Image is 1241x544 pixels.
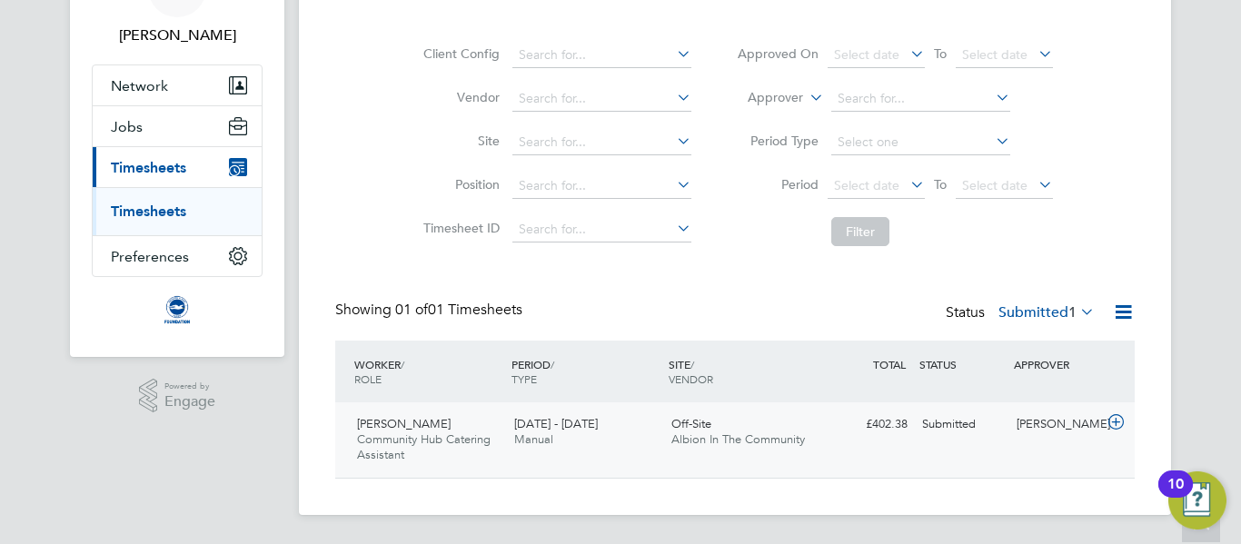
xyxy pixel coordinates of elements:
div: STATUS [915,348,1009,381]
span: TYPE [511,371,537,386]
span: [DATE] - [DATE] [514,416,598,431]
span: [PERSON_NAME] [357,416,451,431]
button: Network [93,65,262,105]
span: / [401,357,404,371]
input: Search for... [512,173,691,199]
span: ROLE [354,371,382,386]
label: Client Config [418,45,500,62]
div: 10 [1167,484,1184,508]
span: TOTAL [873,357,906,371]
div: APPROVER [1009,348,1104,381]
input: Select one [831,130,1010,155]
span: Select date [834,177,899,193]
span: Vicky Franklin [92,25,263,46]
span: 01 of [395,301,428,319]
span: Off-Site [671,416,711,431]
div: Submitted [915,410,1009,440]
div: Showing [335,301,526,320]
span: Manual [514,431,553,447]
span: 01 Timesheets [395,301,522,319]
img: albioninthecommunity-logo-retina.png [163,295,192,324]
span: Network [111,77,168,94]
label: Vendor [418,89,500,105]
span: Select date [962,46,1028,63]
div: Status [946,301,1098,326]
span: To [928,42,952,65]
span: / [551,357,554,371]
div: £402.38 [820,410,915,440]
span: Timesheets [111,159,186,176]
span: Select date [834,46,899,63]
span: Jobs [111,118,143,135]
div: [PERSON_NAME] [1009,410,1104,440]
span: VENDOR [669,371,713,386]
span: Engage [164,394,215,410]
label: Approved On [737,45,819,62]
a: Timesheets [111,203,186,220]
label: Submitted [998,303,1095,321]
span: / [690,357,694,371]
button: Timesheets [93,147,262,187]
button: Open Resource Center, 10 new notifications [1168,471,1226,529]
button: Filter [831,217,889,246]
div: PERIOD [507,348,664,395]
input: Search for... [512,86,691,112]
span: To [928,173,952,196]
input: Search for... [512,217,691,242]
span: Select date [962,177,1028,193]
span: Preferences [111,248,189,265]
span: Community Hub Catering Assistant [357,431,491,462]
input: Search for... [512,130,691,155]
span: Albion In The Community [671,431,805,447]
label: Site [418,133,500,149]
a: Powered byEngage [139,379,216,413]
label: Period [737,176,819,193]
a: Go to home page [92,295,263,324]
div: Timesheets [93,187,262,235]
label: Position [418,176,500,193]
label: Period Type [737,133,819,149]
input: Search for... [512,43,691,68]
button: Preferences [93,236,262,276]
label: Approver [721,89,803,107]
button: Jobs [93,106,262,146]
label: Timesheet ID [418,220,500,236]
div: WORKER [350,348,507,395]
span: 1 [1068,303,1077,321]
div: SITE [664,348,821,395]
span: Powered by [164,379,215,394]
input: Search for... [831,86,1010,112]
